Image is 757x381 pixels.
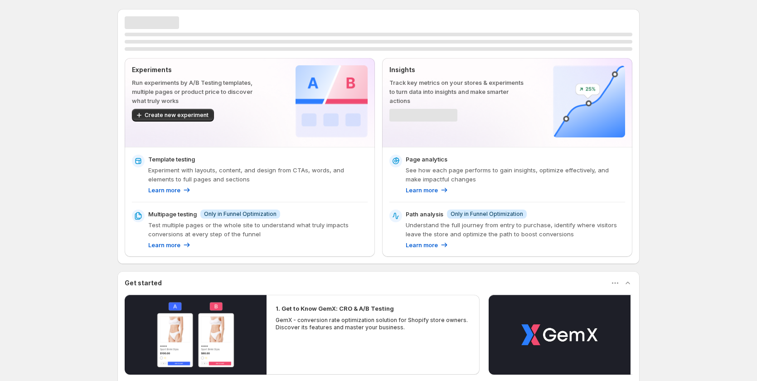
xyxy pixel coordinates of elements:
[148,166,368,184] p: Experiment with layouts, content, and design from CTAs, words, and elements to full pages and sec...
[406,186,438,195] p: Learn more
[148,210,197,219] p: Multipage testing
[406,210,443,219] p: Path analysis
[145,112,209,119] span: Create new experiment
[132,65,267,74] p: Experiments
[406,240,449,249] a: Learn more
[132,109,214,122] button: Create new experiment
[276,304,394,313] h2: 1. Get to Know GemX: CRO & A/B Testing
[148,186,180,195] p: Learn more
[406,186,449,195] a: Learn more
[406,166,625,184] p: See how each page performs to gain insights, optimize effectively, and make impactful changes
[132,78,267,105] p: Run experiments by A/B Testing templates, multiple pages or product price to discover what truly ...
[296,65,368,137] img: Experiments
[276,317,471,331] p: GemX - conversion rate optimization solution for Shopify store owners. Discover its features and ...
[489,295,631,375] button: Play video
[148,155,195,164] p: Template testing
[406,240,438,249] p: Learn more
[148,220,368,239] p: Test multiple pages or the whole site to understand what truly impacts conversions at every step ...
[451,210,523,218] span: Only in Funnel Optimization
[125,295,267,375] button: Play video
[406,220,625,239] p: Understand the full journey from entry to purchase, identify where visitors leave the store and o...
[389,65,524,74] p: Insights
[125,278,162,288] h3: Get started
[148,186,191,195] a: Learn more
[389,78,524,105] p: Track key metrics on your stores & experiments to turn data into insights and make smarter actions
[148,240,180,249] p: Learn more
[148,240,191,249] a: Learn more
[204,210,277,218] span: Only in Funnel Optimization
[406,155,447,164] p: Page analytics
[553,65,625,137] img: Insights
